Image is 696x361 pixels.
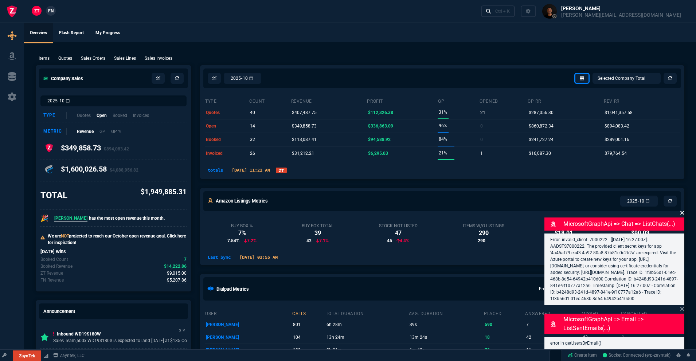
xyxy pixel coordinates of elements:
[291,95,367,106] th: revenue
[495,8,510,14] div: Ctrl + K
[302,229,333,238] div: 39
[368,121,393,131] p: $336,863.09
[40,277,64,283] p: Today's Fornida revenue
[529,121,554,131] p: $860,872.34
[480,121,483,131] p: 0
[485,332,524,342] p: 18
[368,134,391,145] p: $94,588.92
[410,345,482,355] p: 1m 42s
[408,308,484,318] th: avg. duration
[379,223,418,229] div: Stock Not Listed
[603,353,670,358] span: Socket Connected (erp-zayntek)
[563,220,683,228] p: MicrosoftGraphApi => chat => listChats(...)
[40,263,73,270] p: Today's Booked revenue
[206,319,291,330] p: [PERSON_NAME]
[40,213,48,223] p: 🎉
[565,350,600,361] a: Create Item
[97,112,107,119] p: Open
[529,148,551,158] p: $16,087.30
[216,197,268,204] h5: Amazon Listings Metrics
[48,233,187,246] p: We are projected to reach our October open revenue goal. Click here for inspiration!
[205,106,249,119] td: quotes
[61,165,138,176] h4: $1,600,026.58
[99,128,105,135] p: GP
[110,168,138,173] span: $4,088,956.82
[177,256,187,263] p: spec.value
[439,148,447,158] p: 21%
[40,256,68,263] p: Today's Booked count
[104,146,129,152] span: $894,083.42
[145,55,172,62] p: Sales Invoices
[485,345,524,355] p: 72
[302,223,333,229] div: Buy Box Total
[396,238,409,244] p: 4.4%
[379,229,418,238] div: 47
[439,121,447,131] p: 96%
[167,270,187,277] span: Today's zaynTek revenue
[51,352,87,359] a: msbcCompanyName
[387,238,392,244] span: 45
[53,331,200,337] p: Inbound WD19S180W
[205,133,249,146] td: booked
[327,332,407,342] p: 13h 24m
[478,238,485,244] span: 290
[167,277,187,284] span: Today's Fornida revenue
[480,107,485,118] p: 21
[250,121,255,131] p: 14
[293,332,324,342] p: 104
[43,75,83,82] h5: Company Sales
[184,256,187,263] span: Today's Booked count
[480,148,483,158] p: 1
[53,337,200,344] p: Sales Team,500x WD19S180S is expected to land [DATE] at $135 Cost be...
[410,332,482,342] p: 13m 24s
[111,128,121,135] p: GP %
[77,112,91,119] p: Quotes
[603,352,670,359] a: zjIbozWoRpDneezjAADB
[160,270,187,277] p: spec.value
[43,308,75,315] h5: Announcement
[438,95,479,106] th: GP
[54,216,87,221] span: [PERSON_NAME]
[206,332,291,342] p: [PERSON_NAME]
[410,319,482,330] p: 39s
[205,119,249,133] td: open
[525,308,581,318] th: answered
[141,187,187,197] p: $1,949,885.31
[276,168,287,173] a: ZT
[605,121,629,131] p: $894,083.42
[40,190,67,201] h3: TOTAL
[529,134,554,145] p: $241,727.24
[249,95,291,106] th: count
[58,55,72,62] p: Quotes
[43,128,67,135] div: Metric
[90,23,126,43] a: My Progress
[61,234,69,239] span: NOT
[236,254,281,260] p: [DATE] 03:55 AM
[325,308,408,318] th: total duration
[550,236,679,302] p: Error: invalid_client: 7000222 - [[DATE] 16:27:00Z]: AADSTS7000222: The provided client secret ke...
[227,238,239,244] span: 7.54%
[484,308,525,318] th: placed
[160,277,187,284] p: spec.value
[205,95,249,106] th: type
[205,254,234,260] p: Last Sync
[77,128,94,135] p: Revenue
[292,148,314,158] p: $31,212.21
[526,345,580,355] p: 11
[39,55,50,62] p: Items
[250,148,255,158] p: 26
[227,229,257,238] div: 7%
[24,23,53,43] a: Overview
[292,134,317,145] p: $113,087.41
[539,286,563,292] p: From:
[603,95,680,106] th: Rev RR
[53,23,90,43] a: Flash Report
[81,55,105,62] p: Sales Orders
[48,8,54,14] span: FN
[605,107,633,118] p: $1,041,357.58
[133,112,149,119] p: Invoiced
[113,112,127,119] p: Booked
[526,319,580,330] p: 7
[34,8,39,14] span: ZT
[292,107,317,118] p: $407,487.75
